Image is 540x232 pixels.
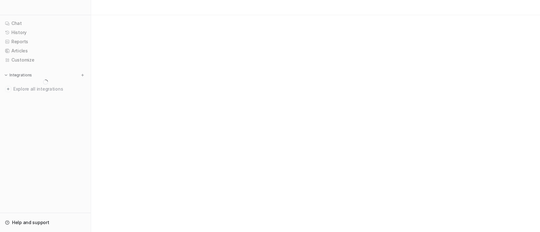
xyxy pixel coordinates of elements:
[3,218,88,227] a: Help and support
[3,37,88,46] a: Reports
[4,73,8,77] img: expand menu
[3,85,88,93] a: Explore all integrations
[3,46,88,55] a: Articles
[3,19,88,28] a: Chat
[80,73,85,77] img: menu_add.svg
[3,72,34,78] button: Integrations
[13,84,86,94] span: Explore all integrations
[5,86,11,92] img: explore all integrations
[3,28,88,37] a: History
[3,56,88,64] a: Customize
[9,73,32,78] p: Integrations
